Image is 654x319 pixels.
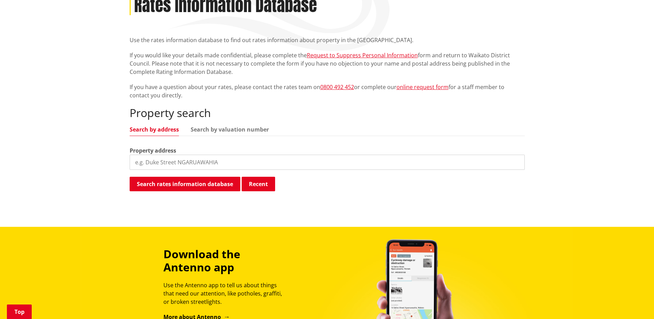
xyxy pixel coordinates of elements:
p: If you have a question about your rates, please contact the rates team on or complete our for a s... [130,83,525,99]
a: Top [7,304,32,319]
a: 0800 492 452 [320,83,354,91]
p: Use the Antenno app to tell us about things that need our attention, like potholes, graffiti, or ... [163,281,288,306]
a: online request form [396,83,449,91]
iframe: Messenger Launcher [622,290,647,315]
a: Request to Suppress Personal Information [307,51,418,59]
a: Search by valuation number [191,127,269,132]
h3: Download the Antenno app [163,248,288,274]
h2: Property search [130,106,525,119]
p: If you would like your details made confidential, please complete the form and return to Waikato ... [130,51,525,76]
p: Use the rates information database to find out rates information about property in the [GEOGRAPHI... [130,36,525,44]
label: Property address [130,146,176,155]
a: Search by address [130,127,179,132]
button: Search rates information database [130,177,240,191]
input: e.g. Duke Street NGARUAWAHIA [130,155,525,170]
button: Recent [242,177,275,191]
